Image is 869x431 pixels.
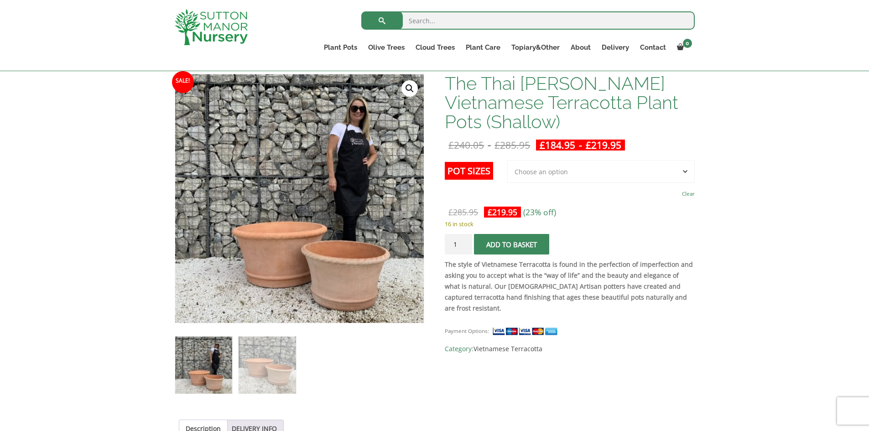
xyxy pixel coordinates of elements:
[523,207,556,218] span: (23% off)
[175,9,248,45] img: logo
[474,344,542,353] a: Vietnamese Terracotta
[445,343,694,354] span: Category:
[494,139,500,151] span: £
[596,41,635,54] a: Delivery
[488,207,517,218] bdi: 219.95
[172,71,194,93] span: Sale!
[494,139,530,151] bdi: 285.95
[492,327,561,336] img: payment supported
[506,41,565,54] a: Topiary&Other
[565,41,596,54] a: About
[445,140,534,151] del: -
[448,139,454,151] span: £
[445,260,693,312] strong: The style of Vietnamese Terracotta is found in the perfection of imperfection and asking you to a...
[445,162,493,180] label: Pot Sizes
[536,140,625,151] ins: -
[445,218,694,229] p: 16 in stock
[448,139,484,151] bdi: 240.05
[586,139,621,151] bdi: 219.95
[175,337,232,394] img: The Thai Binh Vietnamese Terracotta Plant Pots (Shallow)
[474,234,549,254] button: Add to basket
[488,207,492,218] span: £
[239,337,296,394] img: The Thai Binh Vietnamese Terracotta Plant Pots (Shallow) - Image 2
[586,139,591,151] span: £
[445,74,694,131] h1: The Thai [PERSON_NAME] Vietnamese Terracotta Plant Pots (Shallow)
[635,41,671,54] a: Contact
[363,41,410,54] a: Olive Trees
[671,41,695,54] a: 0
[540,139,545,151] span: £
[445,327,489,334] small: Payment Options:
[448,207,453,218] span: £
[682,187,695,200] a: Clear options
[445,234,472,254] input: Product quantity
[361,11,695,30] input: Search...
[460,41,506,54] a: Plant Care
[318,41,363,54] a: Plant Pots
[683,39,692,48] span: 0
[410,41,460,54] a: Cloud Trees
[448,207,478,218] bdi: 285.95
[401,80,418,97] a: View full-screen image gallery
[540,139,575,151] bdi: 184.95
